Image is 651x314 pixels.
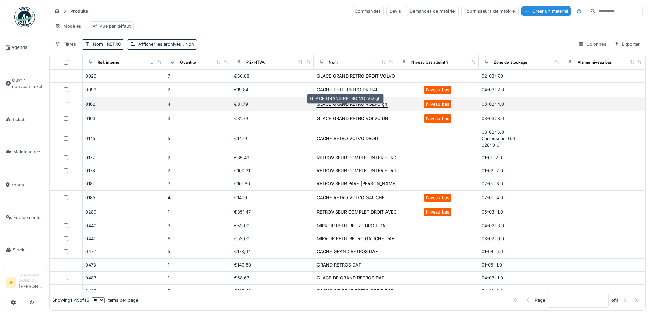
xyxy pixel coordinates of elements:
[234,167,311,174] div: €100,31
[317,154,452,161] div: RETROVISEUR COMPLET INTERIEUR GAUCHE [PERSON_NAME]
[611,39,643,49] div: Exporter
[426,101,449,107] div: Niveau bas
[85,194,163,201] div: 0185
[168,101,228,107] div: 4
[494,59,527,65] div: Zone de stockage
[168,209,228,215] div: 1
[482,87,504,92] span: 04-03: 2.0
[168,86,228,93] div: 2
[307,94,384,104] div: GLACE GRAND RETRO VOLVO gh
[329,59,338,65] div: Nom
[317,275,384,281] div: GLACE DE GRAND RETROS DAF
[482,249,503,254] span: 01-04: 5.0
[168,194,228,201] div: 4
[234,86,311,93] div: €19,84
[168,288,228,294] div: 3
[521,6,571,16] div: Créer un matériel
[168,180,228,187] div: 3
[168,248,228,255] div: 5
[181,42,194,47] span: : Non
[85,248,163,255] div: 0472
[85,180,163,187] div: 0181
[234,209,311,215] div: €351,47
[12,77,43,90] span: Ouvrir nouveau ticket
[168,235,228,242] div: 6
[317,194,385,201] div: CACHE RETRO VOLVO GAUCHE
[13,214,43,221] span: Équipements
[3,201,46,234] a: Équipements
[575,39,609,49] div: Colonnes
[3,136,46,168] a: Maintenance
[168,73,228,79] div: 7
[11,44,43,51] span: Agenda
[168,115,228,122] div: 3
[234,73,311,79] div: €56,88
[93,23,131,29] div: Vue par défaut
[85,135,163,142] div: 0145
[85,288,163,294] div: 0486
[234,101,311,107] div: €31,79
[482,195,503,200] span: 02-01: 4.0
[85,154,163,161] div: 0177
[168,222,228,229] div: 3
[426,194,449,201] div: Niveau bas
[6,273,43,294] a: JP Responsable technicien[PERSON_NAME]
[13,247,43,253] span: Stock
[19,273,43,283] div: Responsable technicien
[234,222,311,229] div: €53,00
[234,135,311,142] div: €14,19
[180,59,196,65] div: Quantité
[234,275,311,281] div: €58,63
[103,42,121,47] span: : RETRO
[85,209,163,215] div: 0280
[12,116,43,123] span: Tickets
[482,129,504,135] span: 03-02: 5.0
[317,262,361,268] div: GRAND RETROS DAF
[68,8,91,14] strong: Produits
[482,101,504,107] span: 03-02: 4.0
[407,6,459,16] div: Demandes de matériel
[85,73,163,79] div: 0026
[317,135,379,142] div: CACHE RETRO VOLVO DROIT
[482,223,504,228] span: 04-02: 3.0
[11,181,43,188] span: Zones
[317,235,394,242] div: MIRROIR PETIT RETRO GAUCHE DAF
[482,209,503,215] span: 05-03: 1.0
[3,234,46,267] a: Stock
[92,297,138,303] div: items per page
[85,222,163,229] div: 0440
[234,115,311,122] div: €31,79
[234,262,311,268] div: €140,80
[317,209,444,215] div: RETROVISEUR COMPLET DROIT AVEC ANGLE MORT VOLVO
[482,73,503,79] span: 02-03: 7.0
[426,115,449,122] div: Niveau bas
[234,235,311,242] div: €53,00
[3,103,46,136] a: Tickets
[317,167,446,174] div: RETROVISEUR COMPLET INTERIEUR DROIT [PERSON_NAME]
[19,273,43,292] li: [PERSON_NAME]
[14,7,35,27] img: Badge_color-CXgf-gQk.svg
[386,6,404,16] div: Devis
[578,59,612,65] div: Alarme niveau bas
[52,39,79,49] div: Filtres
[317,180,397,187] div: RETROVISEUR PARE [PERSON_NAME]
[234,288,311,294] div: €100,43
[85,275,163,281] div: 0483
[317,248,378,255] div: CACHE GRAND RETROS DAF
[3,64,46,103] a: Ouvrir nouveau ticket
[52,21,84,31] div: Modèles
[535,297,545,303] div: Page
[85,167,163,174] div: 0178
[13,149,43,155] span: Maintenance
[98,59,119,65] div: Ref. interne
[3,168,46,201] a: Zones
[482,168,503,173] span: 01-02: 2.0
[426,209,449,215] div: Niveau bas
[234,154,311,161] div: €85,49
[6,277,16,288] li: JP
[461,6,519,16] div: Fournisseurs de matériel
[234,248,311,255] div: €178,04
[85,235,163,242] div: 0441
[482,136,515,141] span: Carrosserie: 0.0
[611,297,618,303] strong: of 1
